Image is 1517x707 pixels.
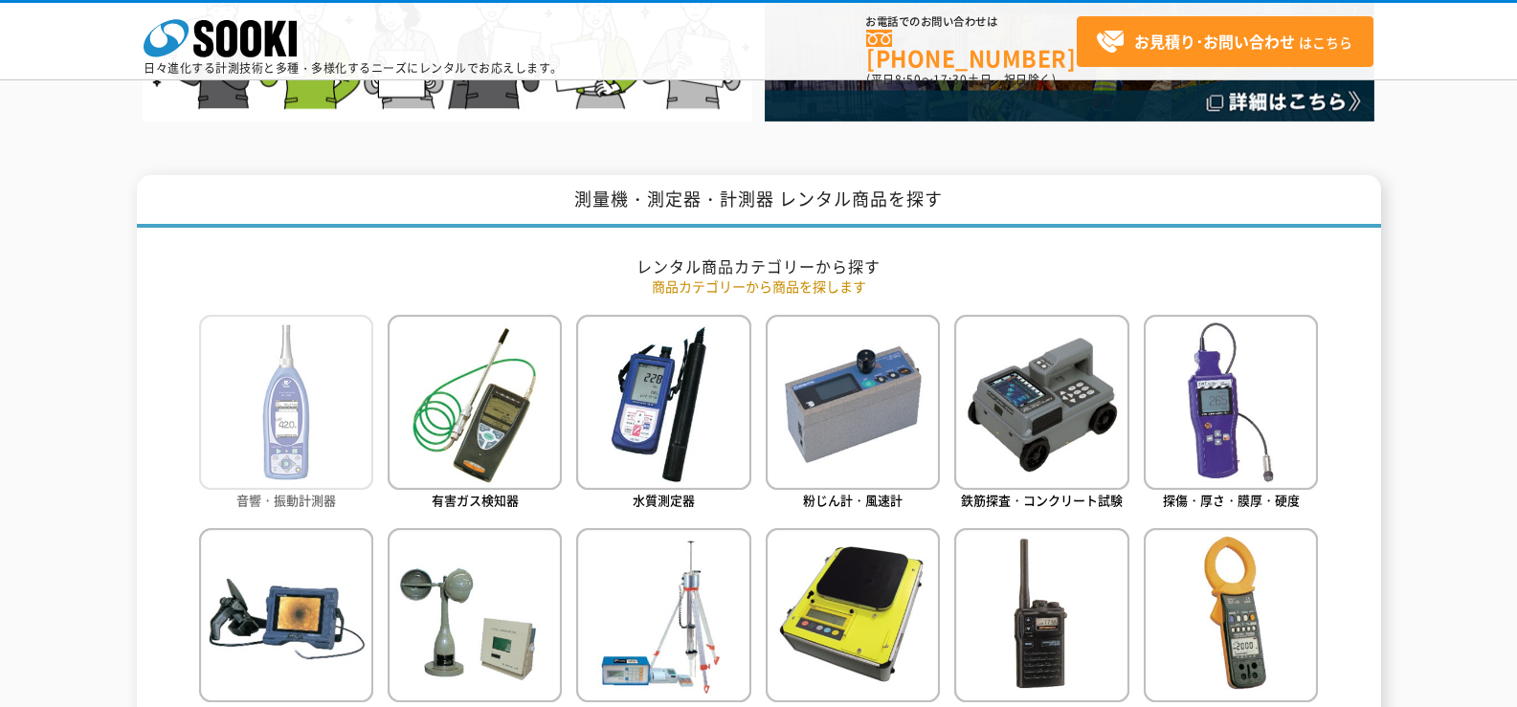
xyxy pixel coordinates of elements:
strong: お見積り･お問い合わせ [1134,30,1295,53]
span: 粉じん計・風速計 [803,491,903,509]
a: [PHONE_NUMBER] [866,30,1077,69]
p: 商品カテゴリーから商品を探します [199,276,1319,297]
a: 粉じん計・風速計 [766,315,940,513]
img: 鉄筋探査・コンクリート試験 [954,315,1128,489]
h2: レンタル商品カテゴリーから探す [199,256,1319,276]
a: 音響・振動計測器 [199,315,373,513]
span: 鉄筋探査・コンクリート試験 [961,491,1123,509]
img: 通信・安全管理機器 [954,528,1128,702]
a: 鉄筋探査・コンクリート試験 [954,315,1128,513]
img: その他非破壊検査機器 [199,528,373,702]
img: 音響・振動計測器 [199,315,373,489]
a: 水質測定器 [576,315,750,513]
img: 探傷・厚さ・膜厚・硬度 [1144,315,1318,489]
a: 有害ガス検知器 [388,315,562,513]
span: 17:30 [933,71,968,88]
span: 音響・振動計測器 [236,491,336,509]
img: 電子天秤・その他はかり [766,528,940,702]
img: 水質測定器 [576,315,750,489]
span: 8:50 [895,71,922,88]
span: お電話でのお問い合わせは [866,16,1077,28]
span: 有害ガス検知器 [432,491,519,509]
img: 有害ガス検知器 [388,315,562,489]
span: (平日 ～ 土日、祝日除く) [866,71,1056,88]
span: 探傷・厚さ・膜厚・硬度 [1163,491,1300,509]
a: お見積り･お問い合わせはこちら [1077,16,1373,67]
h1: 測量機・測定器・計測器 レンタル商品を探す [137,175,1381,228]
img: 気象・水文観測機器 [388,528,562,702]
img: 土質試験機 [576,528,750,702]
p: 日々進化する計測技術と多種・多様化するニーズにレンタルでお応えします。 [144,62,563,74]
img: 粉じん計・風速計 [766,315,940,489]
img: その他測定器 [1144,528,1318,702]
span: 水質測定器 [633,491,695,509]
a: 探傷・厚さ・膜厚・硬度 [1144,315,1318,513]
span: はこちら [1096,28,1352,56]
